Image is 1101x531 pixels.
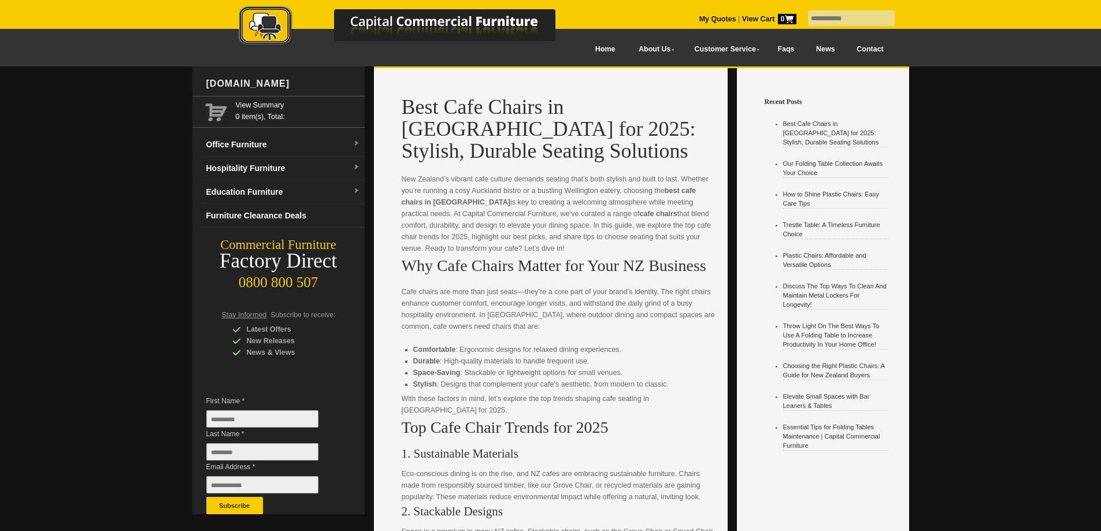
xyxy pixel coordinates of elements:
a: View Cart0 [740,15,796,23]
strong: View Cart [742,15,796,23]
h2: Why Cafe Chairs Matter for Your NZ Business [402,257,718,274]
a: Our Folding Table Collection Awaits Your Choice [783,160,883,176]
img: Capital Commercial Furniture Logo [207,6,611,48]
a: Office Furnituredropdown [202,133,365,157]
li: : Ergonomic designs for relaxed dining experiences. [413,344,707,355]
p: Cafe chairs are more than just seats—they’re a core part of your brand’s identity. The right chai... [402,286,718,332]
div: [DOMAIN_NAME] [202,66,365,101]
div: Factory Direct [192,253,365,269]
li: : Stackable or lightweight options for small venues. [413,367,707,378]
div: Commercial Furniture [192,237,365,253]
p: New Zealand’s vibrant cafe culture demands seating that’s both stylish and built to last. Whether... [402,173,718,254]
img: dropdown [353,188,360,195]
a: Capital Commercial Furniture Logo [207,6,611,51]
img: dropdown [353,164,360,171]
a: Trestle Table: A Timeless Furniture Choice [783,221,880,237]
h3: 1. Sustainable Materials [402,448,718,459]
span: Stay Informed [222,311,267,319]
strong: cafe chairs [640,210,677,218]
a: View Summary [236,99,360,111]
span: 0 [778,14,796,24]
a: Contact [846,36,894,62]
a: Hospitality Furnituredropdown [202,157,365,180]
a: Discuss The Top Ways To Clean And Maintain Metal Lockers For Longevity! [783,283,887,308]
h3: 2. Stackable Designs [402,506,718,517]
input: Email Address * [206,476,318,493]
h4: Recent Posts [765,96,900,107]
a: Customer Service [681,36,766,62]
a: Plastic Chairs: Affordable and Versatile Options [783,252,866,268]
a: About Us [626,36,681,62]
span: Email Address * [206,461,336,473]
a: Throw Light On The Best Ways To Use A Folding Table to Increase Productivity In Your Home Office! [783,322,880,348]
h1: Best Cafe Chairs in [GEOGRAPHIC_DATA] for 2025: Stylish, Durable Seating Solutions [402,96,718,162]
a: Education Furnituredropdown [202,180,365,204]
strong: Durable [413,357,440,365]
h2: Top Cafe Chair Trends for 2025 [402,419,718,436]
a: My Quotes [699,15,736,23]
button: Subscribe [206,497,263,514]
a: Essential Tips for Folding Tables Maintenance | Capital Commercial Furniture [783,424,880,449]
a: How to Shine Plastic Chairs: Easy Care Tips [783,191,879,207]
span: 0 item(s), Total: [236,99,360,121]
input: First Name * [206,410,318,428]
img: dropdown [353,140,360,147]
a: Faqs [767,36,806,62]
li: : High-quality materials to handle frequent use. [413,355,707,367]
input: Last Name * [206,443,318,461]
a: Elevate Small Spaces with Bar Leaners & Tables [783,393,870,409]
a: Choosing the Right Plastic Chairs: A Guide for New Zealand Buyers [783,362,885,378]
div: Latest Offers [232,324,342,335]
a: Furniture Clearance Deals [202,204,365,228]
a: News [805,36,846,62]
a: Best Cafe Chairs in [GEOGRAPHIC_DATA] for 2025: Stylish, Durable Seating Solutions [783,120,879,146]
strong: Stylish [413,380,437,388]
p: Eco-conscious dining is on the rise, and NZ cafes are embracing sustainable furniture. Chairs mad... [402,468,718,503]
div: News & Views [232,347,342,358]
span: Subscribe to receive: [270,311,335,319]
div: New Releases [232,335,342,347]
li: : Designs that complement your cafe’s aesthetic, from modern to classic. [413,378,707,390]
span: First Name * [206,395,336,407]
strong: Space-Saving [413,369,461,377]
div: 0800 800 507 [192,269,365,291]
p: With these factors in mind, let’s explore the top trends shaping cafe seating in [GEOGRAPHIC_DATA... [402,393,718,416]
span: Last Name * [206,428,336,440]
strong: Comfortable [413,346,456,354]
